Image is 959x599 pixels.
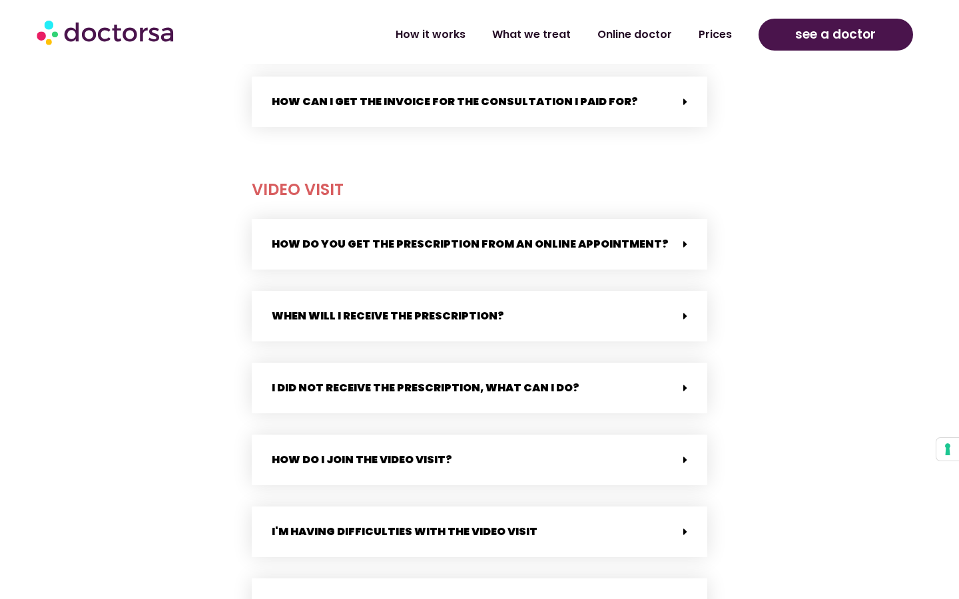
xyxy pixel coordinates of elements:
[252,291,707,341] div: When will i receive the prescription?
[272,380,579,395] a: I did not receive the prescription, what can i do?
[759,19,913,51] a: see a doctor
[252,219,707,270] div: How do you get the prescription from an online appointment?
[252,363,707,413] div: I did not receive the prescription, what can i do?
[584,19,685,50] a: Online doctor
[254,19,745,50] nav: Menu
[685,19,745,50] a: Prices
[252,435,707,485] div: How do I join the video visit?
[272,524,537,539] a: I'm having difficulties with the video visit
[252,506,707,557] div: I'm having difficulties with the video visit
[252,174,707,206] h2: video visit
[795,24,876,45] span: see a doctor
[272,94,638,109] a: How can I get the invoice for the consultation I paid for?
[272,452,452,467] a: How do I join the video visit?
[936,438,959,461] button: Your consent preferences for tracking technologies
[272,308,504,323] a: When will i receive the prescription?
[479,19,584,50] a: What we treat
[272,236,669,252] a: How do you get the prescription from an online appointment?
[252,77,707,127] div: How can I get the invoice for the consultation I paid for?
[382,19,479,50] a: How it works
